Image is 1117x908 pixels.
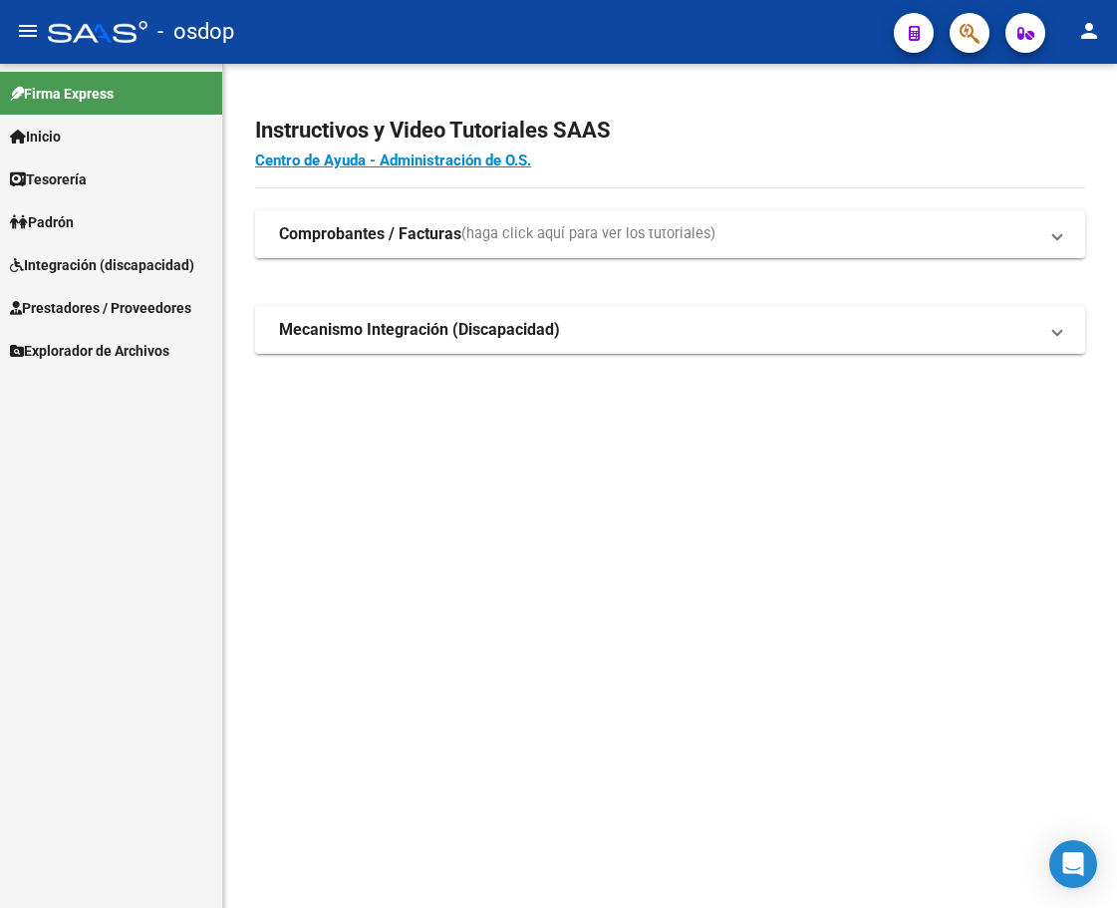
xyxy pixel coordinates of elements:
[279,319,560,341] strong: Mecanismo Integración (Discapacidad)
[10,254,194,276] span: Integración (discapacidad)
[10,168,87,190] span: Tesorería
[10,340,169,362] span: Explorador de Archivos
[255,112,1085,150] h2: Instructivos y Video Tutoriales SAAS
[279,223,461,245] strong: Comprobantes / Facturas
[10,126,61,148] span: Inicio
[255,151,531,169] a: Centro de Ayuda - Administración de O.S.
[10,297,191,319] span: Prestadores / Proveedores
[255,210,1085,258] mat-expansion-panel-header: Comprobantes / Facturas(haga click aquí para ver los tutoriales)
[255,306,1085,354] mat-expansion-panel-header: Mecanismo Integración (Discapacidad)
[10,83,114,105] span: Firma Express
[16,19,40,43] mat-icon: menu
[1049,840,1097,888] div: Open Intercom Messenger
[10,211,74,233] span: Padrón
[1077,19,1101,43] mat-icon: person
[157,10,234,54] span: - osdop
[461,223,715,245] span: (haga click aquí para ver los tutoriales)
